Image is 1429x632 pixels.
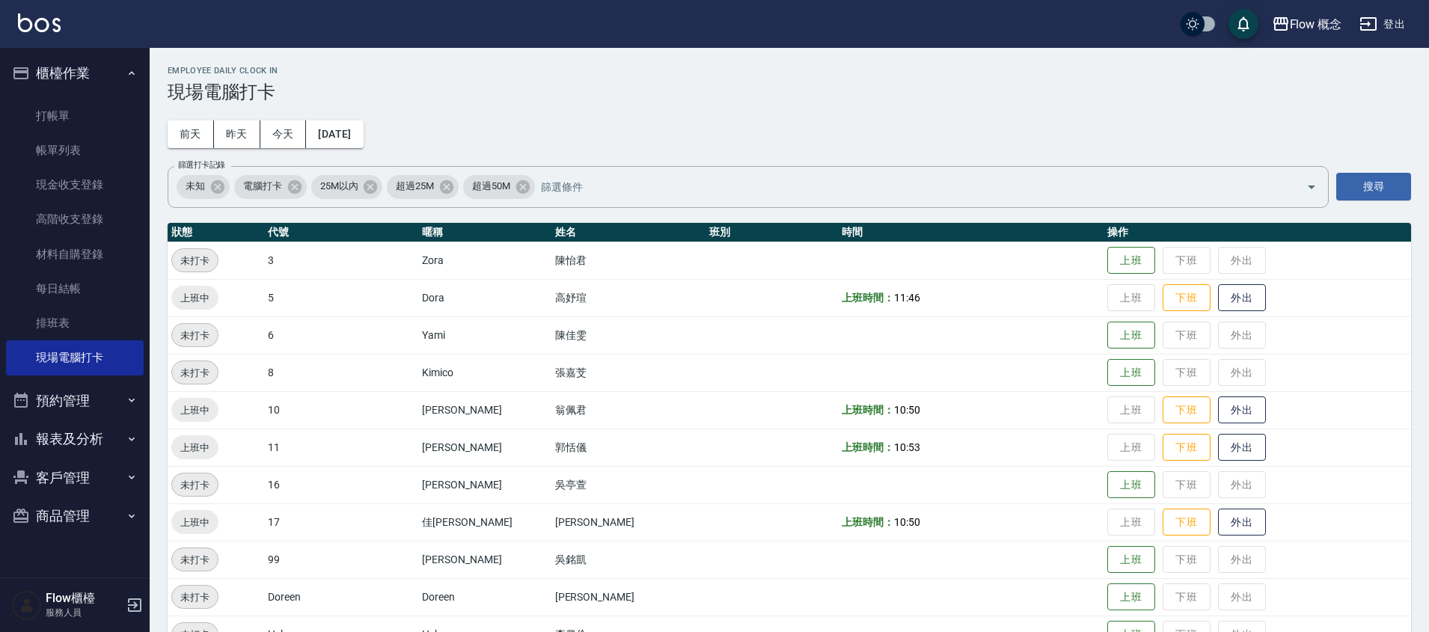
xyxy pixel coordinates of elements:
[418,578,551,616] td: Doreen
[168,120,214,148] button: 前天
[894,441,920,453] span: 10:53
[551,541,706,578] td: 吳銘凱
[1228,9,1258,39] button: save
[6,458,144,497] button: 客戶管理
[551,391,706,429] td: 翁佩君
[894,516,920,528] span: 10:50
[1218,509,1266,536] button: 外出
[6,237,144,271] a: 材料自購登錄
[6,420,144,458] button: 報表及分析
[264,354,418,391] td: 8
[1107,471,1155,499] button: 上班
[551,429,706,466] td: 郭恬儀
[177,179,214,194] span: 未知
[172,552,218,568] span: 未打卡
[418,223,551,242] th: 暱稱
[418,503,551,541] td: 佳[PERSON_NAME]
[842,441,894,453] b: 上班時間：
[264,541,418,578] td: 99
[264,391,418,429] td: 10
[1104,223,1411,242] th: 操作
[6,99,144,133] a: 打帳單
[1163,509,1211,536] button: 下班
[387,179,443,194] span: 超過25M
[842,404,894,416] b: 上班時間：
[172,477,218,493] span: 未打卡
[311,179,367,194] span: 25M以內
[6,54,144,93] button: 櫃檯作業
[311,175,383,199] div: 25M以內
[172,253,218,269] span: 未打卡
[418,391,551,429] td: [PERSON_NAME]
[463,179,519,194] span: 超過50M
[1218,396,1266,424] button: 外出
[172,365,218,381] span: 未打卡
[264,316,418,354] td: 6
[1290,15,1342,34] div: Flow 概念
[168,223,264,242] th: 狀態
[894,404,920,416] span: 10:50
[1107,583,1155,611] button: 上班
[551,316,706,354] td: 陳佳雯
[171,440,218,455] span: 上班中
[46,606,122,619] p: 服務人員
[1163,284,1211,312] button: 下班
[171,290,218,306] span: 上班中
[1266,9,1348,40] button: Flow 概念
[838,223,1104,242] th: 時間
[1218,284,1266,312] button: 外出
[171,515,218,530] span: 上班中
[46,591,122,606] h5: Flow櫃檯
[264,429,418,466] td: 11
[172,328,218,343] span: 未打卡
[1353,10,1411,38] button: 登出
[551,503,706,541] td: [PERSON_NAME]
[418,242,551,279] td: Zora
[1107,322,1155,349] button: 上班
[264,223,418,242] th: 代號
[1163,434,1211,461] button: 下班
[6,340,144,375] a: 現場電腦打卡
[264,242,418,279] td: 3
[551,242,706,279] td: 陳怡君
[6,168,144,202] a: 現金收支登錄
[6,133,144,168] a: 帳單列表
[168,66,1411,76] h2: Employee Daily Clock In
[178,159,225,171] label: 篩選打卡記錄
[1107,247,1155,274] button: 上班
[418,541,551,578] td: [PERSON_NAME]
[706,223,838,242] th: 班別
[234,179,291,194] span: 電腦打卡
[264,466,418,503] td: 16
[177,175,230,199] div: 未知
[842,292,894,304] b: 上班時間：
[6,271,144,306] a: 每日結帳
[264,279,418,316] td: 5
[894,292,920,304] span: 11:46
[6,202,144,236] a: 高階收支登錄
[551,223,706,242] th: 姓名
[306,120,363,148] button: [DATE]
[418,316,551,354] td: Yami
[214,120,260,148] button: 昨天
[12,590,42,620] img: Person
[172,589,218,605] span: 未打卡
[6,306,144,340] a: 排班表
[264,503,418,541] td: 17
[168,82,1411,102] h3: 現場電腦打卡
[18,13,61,32] img: Logo
[551,578,706,616] td: [PERSON_NAME]
[551,466,706,503] td: 吳亭萱
[1336,173,1411,200] button: 搜尋
[171,402,218,418] span: 上班中
[264,578,418,616] td: Doreen
[1300,175,1324,199] button: Open
[1107,359,1155,387] button: 上班
[1107,546,1155,574] button: 上班
[6,497,144,536] button: 商品管理
[260,120,307,148] button: 今天
[387,175,459,199] div: 超過25M
[418,279,551,316] td: Dora
[551,279,706,316] td: 高妤瑄
[234,175,307,199] div: 電腦打卡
